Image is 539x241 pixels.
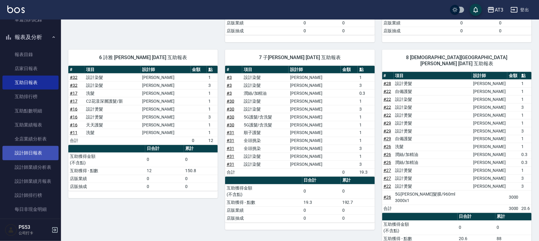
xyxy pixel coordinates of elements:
[242,129,289,137] td: 順子護髮
[68,183,145,191] td: 店販抽成
[207,89,218,97] td: 1
[358,66,375,74] th: 點
[472,103,507,111] td: [PERSON_NAME]
[289,153,341,161] td: [PERSON_NAME]
[227,99,234,104] a: #30
[472,95,507,103] td: [PERSON_NAME]
[2,146,59,160] a: 設計師日報表
[507,205,520,213] td: 3000
[507,72,520,80] th: 金額
[207,73,218,81] td: 1
[68,167,145,175] td: 互助獲得 - 點數
[495,221,532,235] td: 0
[227,115,234,119] a: #30
[225,214,302,222] td: 店販抽成
[289,89,341,97] td: [PERSON_NAME]
[68,153,145,167] td: 互助獲得金額 (不含點)
[358,81,375,89] td: 3
[394,190,472,205] td: 5G[PERSON_NAME]髮膜/960ml 3000x1
[472,151,507,159] td: [PERSON_NAME]
[520,143,532,151] td: 1
[242,145,289,153] td: 全頭挑染
[232,55,367,61] span: 7 子[PERSON_NAME] [DATE] 互助報表
[2,48,59,62] a: 報表目錄
[472,87,507,95] td: [PERSON_NAME]
[242,73,289,81] td: 設計染髮
[382,205,394,213] td: 合計
[207,113,218,121] td: 3
[242,153,289,161] td: 設計染髮
[384,97,391,102] a: #22
[76,55,210,61] span: 6 詩雅 [PERSON_NAME] [DATE] 互助報表
[498,19,532,27] td: 0
[289,121,341,129] td: [PERSON_NAME]
[2,188,59,202] a: 設計師排行榜
[472,175,507,183] td: [PERSON_NAME]
[302,207,341,214] td: 0
[141,113,191,121] td: [PERSON_NAME]
[2,62,59,76] a: 店家日報表
[207,81,218,89] td: 3
[472,143,507,151] td: [PERSON_NAME]
[84,66,141,74] th: 項目
[520,72,532,80] th: 點
[289,161,341,168] td: [PERSON_NAME]
[184,175,218,183] td: 0
[2,118,59,132] a: 互助業績報表
[382,19,459,27] td: 店販業績
[520,103,532,111] td: 3
[2,160,59,174] a: 設計師業績分析表
[70,99,77,104] a: #17
[141,97,191,105] td: [PERSON_NAME]
[2,13,59,27] a: 單週預約紀錄
[520,127,532,135] td: 3
[341,214,375,222] td: 0
[341,27,375,35] td: 0
[458,213,495,221] th: 日合計
[242,89,289,97] td: 潤絲/加精油
[358,89,375,97] td: 0.3
[141,129,191,137] td: [PERSON_NAME]
[341,66,358,74] th: 金額
[141,73,191,81] td: [PERSON_NAME]
[390,55,524,67] span: 8 [DEMOGRAPHIC_DATA][GEOGRAPHIC_DATA][PERSON_NAME] [DATE] 互助報表
[225,168,242,176] td: 合計
[2,76,59,90] a: 互助日報表
[472,135,507,143] td: [PERSON_NAME]
[225,177,375,223] table: a dense table
[394,167,472,175] td: 設計燙髮
[384,136,391,141] a: #29
[225,199,302,207] td: 互助獲得 - 點數
[84,121,141,129] td: 天天護髮
[302,27,341,35] td: 0
[70,122,77,127] a: #16
[394,143,472,151] td: 洗髮
[227,154,234,159] a: #31
[84,81,141,89] td: 設計染髮
[495,6,503,14] div: AT3
[520,159,532,167] td: 0.3
[7,5,25,13] img: Logo
[341,184,375,199] td: 0
[472,111,507,119] td: [PERSON_NAME]
[184,183,218,191] td: 0
[472,72,507,80] th: 設計師
[358,145,375,153] td: 3
[184,145,218,153] th: 累計
[191,137,207,145] td: 0
[358,153,375,161] td: 1
[520,95,532,103] td: 1
[394,72,472,80] th: 項目
[225,27,302,35] td: 店販抽成
[289,97,341,105] td: [PERSON_NAME]
[382,72,532,213] table: a dense table
[84,113,141,121] td: 設計燙髮
[227,130,234,135] a: #31
[358,161,375,168] td: 3
[341,199,375,207] td: 192.7
[498,27,532,35] td: 0
[289,137,341,145] td: [PERSON_NAME]
[207,129,218,137] td: 1
[70,91,77,96] a: #17
[2,217,59,231] a: 每日收支明細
